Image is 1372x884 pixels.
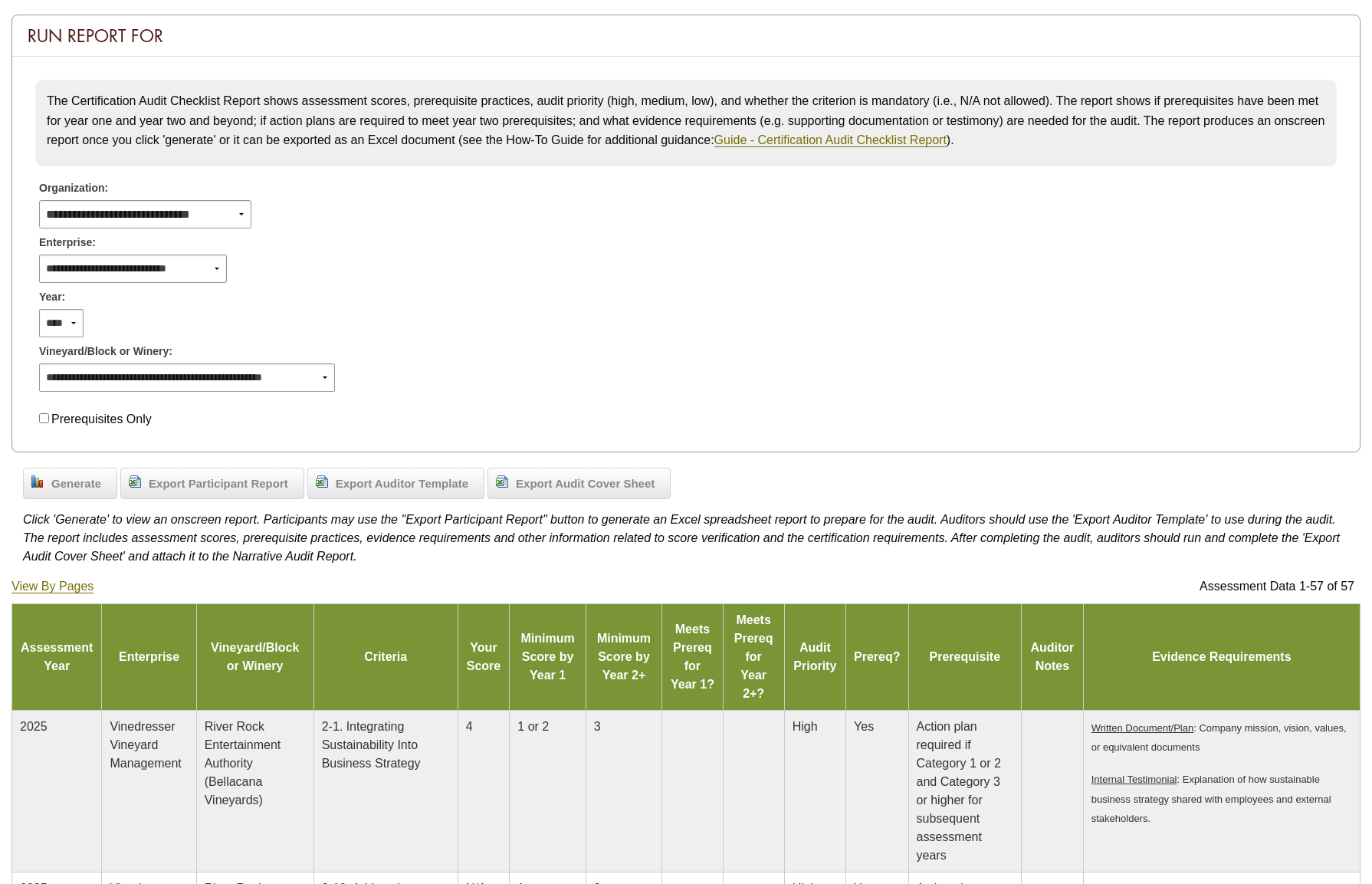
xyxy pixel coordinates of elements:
[854,720,874,733] span: Yes
[510,603,586,710] td: Minimum Score by Year 1
[466,720,473,733] span: 4
[714,133,947,147] a: Guide - Certification Audit Checklist Report
[1091,774,1331,824] span: : Explanation of how sustainable business strategy shared with employees and external stakeholders.
[723,603,784,710] td: Meets Prereq for Year 2+?
[508,475,662,493] span: Export Audit Cover Sheet
[316,475,328,488] img: page_excel.png
[1091,722,1347,754] span: : Company mission, vision, values, or equivalent documents
[908,603,1022,710] td: Prerequisite
[39,235,96,251] span: Enterprise:
[328,475,476,493] span: Export Auditor Template
[129,475,141,488] img: page_excel.png
[662,603,723,710] td: Meets Prereq for Year 1?
[23,503,1349,566] div: Click 'Generate' to view an onscreen report. Participants may use the "Export Participant Report"...
[39,180,108,196] span: Organization:
[39,289,65,305] span: Year:
[12,15,1360,57] div: Run Report For
[496,475,508,488] img: page_excel.png
[1091,774,1177,785] span: Internal Testimonial
[44,475,109,493] span: Generate
[487,468,671,500] a: Export Audit Cover Sheet
[39,343,172,360] span: Vineyard/Block or Winery:
[12,603,102,710] td: Assessment Year
[110,720,181,770] span: Vinedresser Vineyard Management
[846,603,908,710] td: Prereq?
[784,603,845,710] td: Audit Priority
[307,468,484,500] a: Export Auditor Template
[51,412,152,426] label: Prerequisites Only
[196,603,313,710] td: Vineyard/Block or Winery
[120,468,304,500] a: Export Participant Report
[141,475,296,493] span: Export Participant Report
[31,475,44,488] img: chart_bar.png
[1091,722,1193,734] span: Written Document/Plan
[47,91,1325,150] p: The Certification Audit Checklist Report shows assessment scores, prerequisite practices, audit p...
[594,720,601,733] span: 3
[1022,603,1084,710] td: Auditor Notes
[917,720,1001,862] span: Action plan required if Category 1 or 2 and Category 3 or higher for subsequent assessment years
[23,468,117,500] a: Generate
[322,720,421,770] span: 2-1. Integrating Sustainability Into Business Strategy
[205,720,281,807] span: River Rock Entertainment Authority (Bellacana Vineyards)
[20,720,48,733] span: 2025
[458,603,510,710] td: Your Score
[517,720,549,733] span: 1 or 2
[1083,603,1360,710] td: Evidence Requirements
[793,720,818,733] span: High
[313,603,458,710] td: Criteria
[1200,580,1354,593] span: Assessment Data 1-57 of 57
[11,580,94,593] a: View By Pages
[586,603,661,710] td: Minimum Score by Year 2+
[102,603,196,710] td: Enterprise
